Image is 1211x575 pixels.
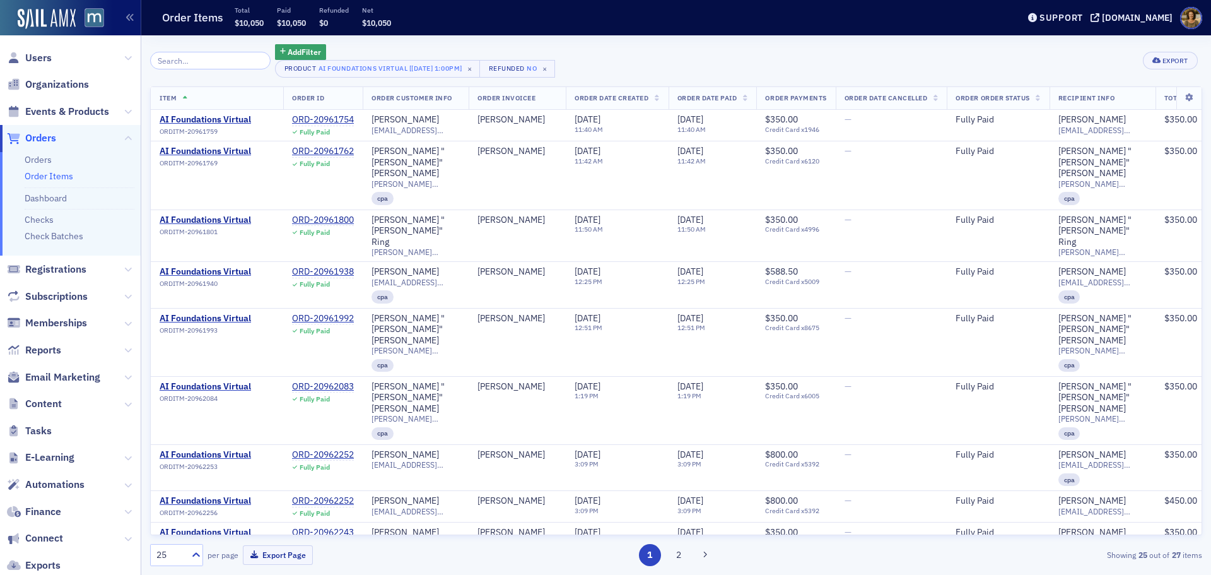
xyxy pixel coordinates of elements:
span: [DATE] [575,495,600,506]
a: Orders [25,154,52,165]
div: [PERSON_NAME] [477,381,545,393]
a: AI Foundations Virtual [160,527,274,538]
time: 11:42 AM [677,157,706,165]
span: Email Marketing [25,370,100,384]
a: ORD-20962252 [292,449,354,461]
a: Content [7,397,62,411]
a: ORD-20961754 [292,114,354,126]
span: $350.00 [1164,381,1197,392]
a: Check Batches [25,230,83,242]
span: $10,050 [277,18,306,28]
div: Fully Paid [956,449,1041,461]
div: Support [1039,12,1083,23]
span: AI Foundations Virtual [160,215,274,226]
span: Credit Card x5009 [765,278,826,286]
span: — [845,145,851,157]
span: $588.50 [765,266,798,277]
span: Order Date Created [575,93,648,102]
time: 11:42 AM [575,157,603,165]
img: SailAMX [18,9,76,29]
a: [PERSON_NAME] [371,527,439,538]
button: RefundedNo× [479,60,556,78]
span: $350.00 [1164,145,1197,157]
span: Clark Lee [477,381,557,393]
span: $10,050 [235,18,264,28]
span: [DATE] [677,114,703,125]
a: AI Foundations Virtual [160,381,274,393]
span: $350.00 [1164,114,1197,125]
div: [PERSON_NAME] "[PERSON_NAME]" Ring [371,215,460,248]
a: [PERSON_NAME] "[PERSON_NAME]" [PERSON_NAME] [371,146,460,179]
span: — [845,495,851,506]
time: 11:40 AM [677,125,706,134]
span: [PERSON_NAME][EMAIL_ADDRESS][DOMAIN_NAME] [371,346,460,355]
div: Refunded [489,64,525,73]
span: ORDITM-20961993 [160,326,218,335]
a: Orders [7,131,56,145]
div: Fully Paid [956,114,1041,126]
time: 11:50 AM [575,225,603,234]
div: cpa [1058,192,1080,205]
time: 3:09 PM [677,506,701,515]
span: [EMAIL_ADDRESS][DOMAIN_NAME] [1058,507,1147,516]
span: [PERSON_NAME][EMAIL_ADDRESS][DOMAIN_NAME] [1058,179,1147,189]
span: [DATE] [677,214,703,225]
div: Fully Paid [300,280,330,288]
div: [PERSON_NAME] [477,215,545,226]
div: [PERSON_NAME] "[PERSON_NAME]" [PERSON_NAME] [371,313,460,347]
span: — [845,526,851,538]
a: [PERSON_NAME] [371,495,439,507]
a: [PERSON_NAME] [477,266,545,278]
time: 11:40 AM [575,125,603,134]
button: [DOMAIN_NAME] [1091,13,1177,22]
a: AI Foundations Virtual [160,495,274,507]
span: Colleen Huff [477,449,557,461]
div: Fully Paid [956,495,1041,507]
a: [PERSON_NAME] "[PERSON_NAME]" [PERSON_NAME] [1058,381,1147,415]
div: [PERSON_NAME] [1058,495,1126,507]
span: $450.00 [1164,495,1197,506]
span: Chris Benson [477,313,557,324]
span: AI Foundations Virtual [160,114,274,126]
a: Tasks [7,424,52,438]
span: ORDITM-20961769 [160,159,218,167]
span: Exports [25,559,61,572]
span: Profile [1180,7,1202,29]
span: — [845,214,851,225]
a: [PERSON_NAME] [1058,449,1126,461]
div: [PERSON_NAME] "[PERSON_NAME]" Ring [1058,215,1147,248]
time: 12:51 PM [575,323,602,332]
a: [PERSON_NAME] [371,114,439,126]
span: [DATE] [677,266,703,277]
span: Michael Andrews [477,527,557,538]
div: [PERSON_NAME] [1058,266,1126,278]
span: [PERSON_NAME][EMAIL_ADDRESS][DOMAIN_NAME] [1058,414,1147,424]
div: [PERSON_NAME] [477,527,545,538]
div: Fully Paid [300,463,330,471]
span: ORDITM-20962253 [160,463,218,471]
div: ORD-20962083 [292,381,354,393]
span: Order ID [292,93,324,102]
div: [PERSON_NAME] [1058,527,1126,538]
input: Search… [150,52,271,69]
a: Order Items [25,170,73,182]
div: [PERSON_NAME] [477,114,545,126]
button: 2 [667,544,689,566]
span: × [464,63,476,74]
a: [PERSON_NAME] [477,146,545,157]
div: Fully Paid [956,146,1041,157]
span: Order Customer Info [371,93,452,102]
span: Item [160,93,177,102]
span: [PERSON_NAME][EMAIL_ADDRESS][DOMAIN_NAME] [371,247,460,257]
a: Connect [7,531,63,545]
span: $10,050 [362,18,391,28]
span: [DATE] [575,381,600,392]
a: Reports [7,343,61,357]
div: [DOMAIN_NAME] [1102,12,1173,23]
